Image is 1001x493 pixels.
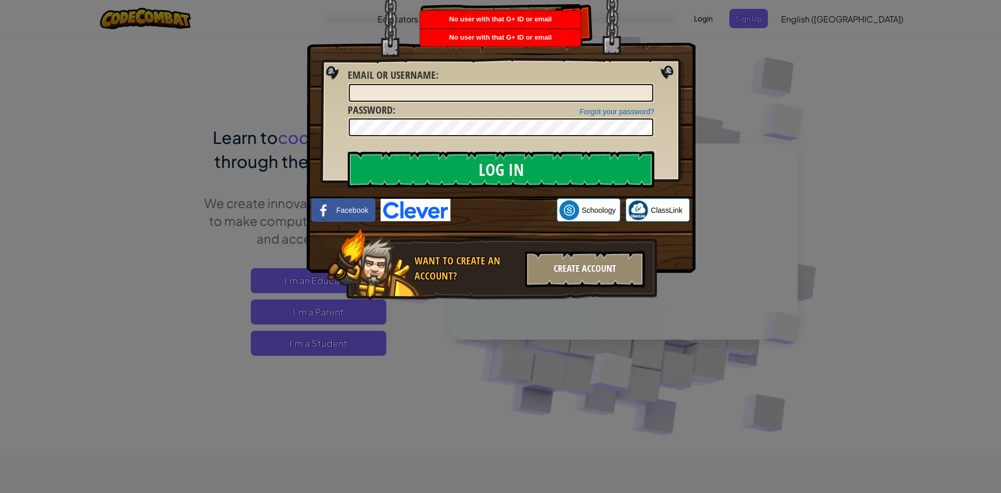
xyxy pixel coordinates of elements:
[314,200,334,220] img: facebook_small.png
[582,205,616,215] span: Schoology
[348,151,654,188] input: Log In
[348,68,438,83] label: :
[336,205,368,215] span: Facebook
[449,15,552,23] span: No user with that G+ ID or email
[348,103,393,117] span: Password
[348,68,436,82] span: Email or Username
[449,33,552,41] span: No user with that G+ ID or email
[525,251,645,287] div: Create Account
[381,199,450,221] img: clever-logo-blue.png
[559,200,579,220] img: schoology.png
[414,254,519,283] div: Want to create an account?
[628,200,648,220] img: classlink-logo-small.png
[651,205,682,215] span: ClassLink
[450,199,557,222] iframe: Sign in with Google Button
[580,107,654,116] a: Forgot your password?
[348,103,395,118] label: :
